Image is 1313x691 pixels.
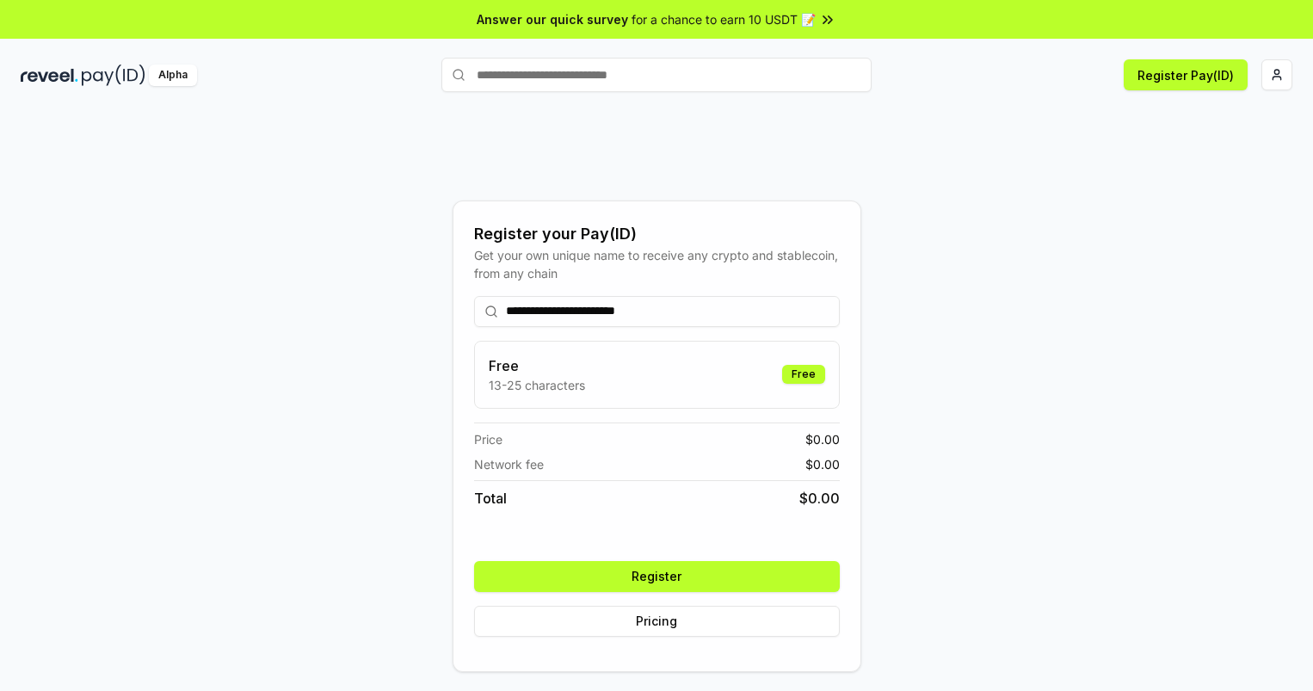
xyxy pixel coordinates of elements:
[474,488,507,509] span: Total
[474,222,840,246] div: Register your Pay(ID)
[489,376,585,394] p: 13-25 characters
[1124,59,1248,90] button: Register Pay(ID)
[82,65,145,86] img: pay_id
[632,10,816,28] span: for a chance to earn 10 USDT 📝
[805,430,840,448] span: $ 0.00
[799,488,840,509] span: $ 0.00
[474,246,840,282] div: Get your own unique name to receive any crypto and stablecoin, from any chain
[474,455,544,473] span: Network fee
[149,65,197,86] div: Alpha
[805,455,840,473] span: $ 0.00
[474,561,840,592] button: Register
[474,430,502,448] span: Price
[782,365,825,384] div: Free
[477,10,628,28] span: Answer our quick survey
[21,65,78,86] img: reveel_dark
[474,606,840,637] button: Pricing
[489,355,585,376] h3: Free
